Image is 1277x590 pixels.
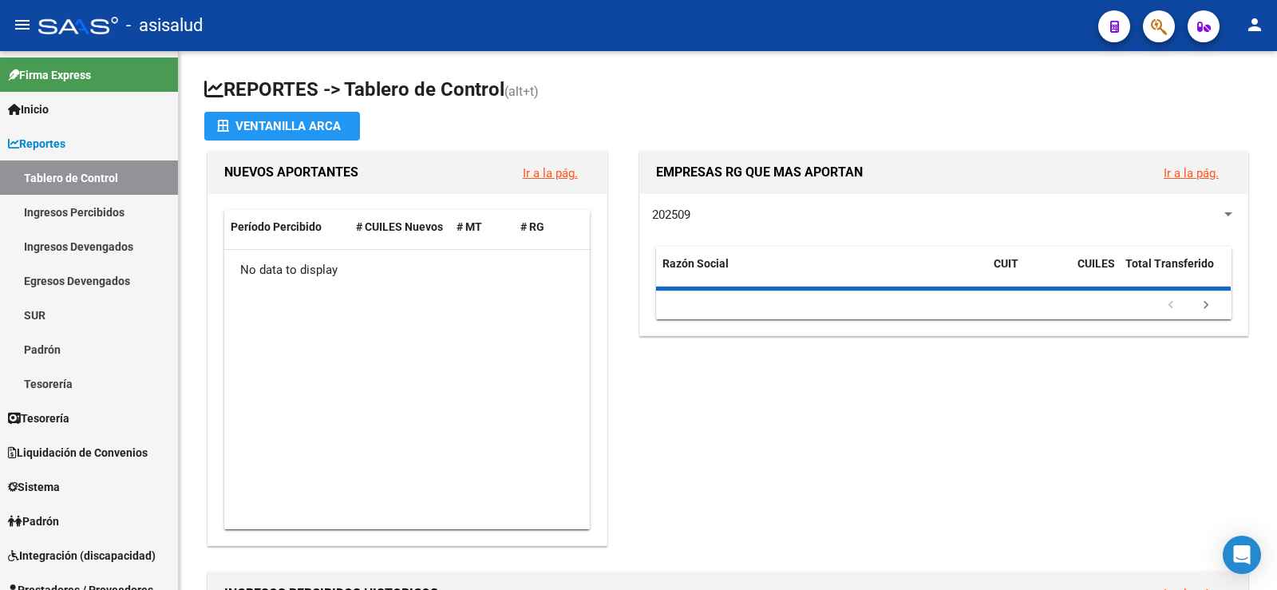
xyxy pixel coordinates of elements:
[520,220,544,233] span: # RG
[8,135,65,152] span: Reportes
[450,210,514,244] datatable-header-cell: # MT
[523,166,578,180] a: Ir a la pág.
[987,247,1071,299] datatable-header-cell: CUIT
[1071,247,1119,299] datatable-header-cell: CUILES
[8,66,91,84] span: Firma Express
[1245,15,1264,34] mat-icon: person
[217,112,347,141] div: Ventanilla ARCA
[652,208,690,222] span: 202509
[126,8,203,43] span: - asisalud
[8,513,59,530] span: Padrón
[224,210,350,244] datatable-header-cell: Período Percibido
[1156,297,1186,315] a: go to previous page
[224,250,590,290] div: No data to display
[8,478,60,496] span: Sistema
[656,247,987,299] datatable-header-cell: Razón Social
[224,164,358,180] span: NUEVOS APORTANTES
[510,158,591,188] button: Ir a la pág.
[656,164,863,180] span: EMPRESAS RG QUE MAS APORTAN
[662,257,729,270] span: Razón Social
[356,220,443,233] span: # CUILES Nuevos
[204,112,360,141] button: Ventanilla ARCA
[1119,247,1231,299] datatable-header-cell: Total Transferido
[1125,257,1214,270] span: Total Transferido
[13,15,32,34] mat-icon: menu
[8,444,148,461] span: Liquidación de Convenios
[8,410,69,427] span: Tesorería
[457,220,482,233] span: # MT
[1151,158,1232,188] button: Ir a la pág.
[1223,536,1261,574] div: Open Intercom Messenger
[8,101,49,118] span: Inicio
[231,220,322,233] span: Período Percibido
[504,84,539,99] span: (alt+t)
[1191,297,1221,315] a: go to next page
[1164,166,1219,180] a: Ir a la pág.
[994,257,1018,270] span: CUIT
[350,210,451,244] datatable-header-cell: # CUILES Nuevos
[1077,257,1115,270] span: CUILES
[8,547,156,564] span: Integración (discapacidad)
[204,77,1251,105] h1: REPORTES -> Tablero de Control
[514,210,578,244] datatable-header-cell: # RG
